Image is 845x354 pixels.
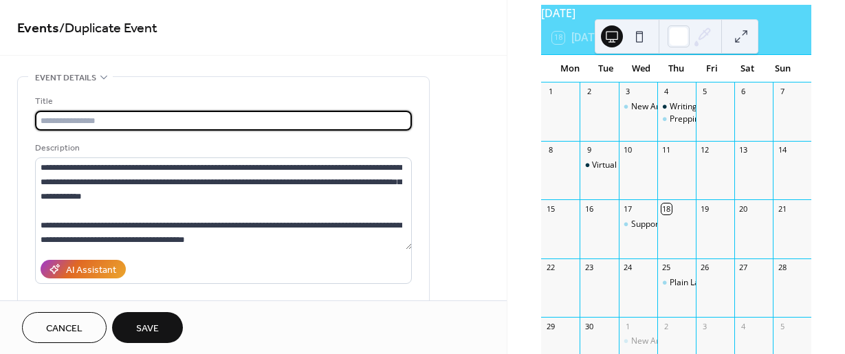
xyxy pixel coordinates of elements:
div: 8 [545,145,556,155]
div: Virtual Office Hours [592,159,667,171]
div: 13 [738,145,749,155]
span: / Duplicate Event [59,15,157,42]
div: 7 [777,87,787,97]
div: Description [35,141,409,155]
div: 2 [661,321,672,331]
div: Thu [659,55,694,82]
div: 23 [584,263,594,273]
div: 18 [661,203,672,214]
div: Virtual Office Hours [580,159,618,171]
div: 29 [545,321,556,331]
div: [DATE] [541,5,811,21]
div: Tue [588,55,624,82]
div: Supporting Clients & Staff During Program Disruptions & Transitions [619,219,657,230]
div: Writing for Understanding Level 1 (3-part series begins) [657,101,696,113]
div: 20 [738,203,749,214]
a: Events [17,15,59,42]
div: 1 [545,87,556,97]
div: 28 [777,263,787,273]
div: New Arrivals Collaboration Project [631,335,762,347]
div: 4 [738,321,749,331]
div: AI Assistant [66,263,116,278]
div: 21 [777,203,787,214]
div: Title [35,94,409,109]
div: 25 [661,263,672,273]
span: Event details [35,71,96,85]
div: 3 [700,321,710,331]
div: 10 [623,145,633,155]
div: 11 [661,145,672,155]
button: Cancel [22,312,107,343]
div: 5 [700,87,710,97]
div: 19 [700,203,710,214]
span: Save [136,322,159,336]
div: Mon [552,55,588,82]
div: Sat [729,55,765,82]
div: New Arrivals Collaboration Project [631,101,762,113]
div: 16 [584,203,594,214]
div: 12 [700,145,710,155]
button: Save [112,312,183,343]
div: 6 [738,87,749,97]
div: Sun [765,55,800,82]
div: 27 [738,263,749,273]
div: 15 [545,203,556,214]
div: 22 [545,263,556,273]
div: 26 [700,263,710,273]
div: Fri [694,55,729,82]
div: 1 [623,321,633,331]
div: New Arrivals Collaboration Project [619,335,657,347]
div: New Arrivals Collaboration Project [619,101,657,113]
div: 3 [623,87,633,97]
div: 5 [777,321,787,331]
div: 14 [777,145,787,155]
div: 17 [623,203,633,214]
div: Prepping Low-Literacy & Beginning English Learners for the U.S. Citizenship Test [657,113,696,125]
div: 9 [584,145,594,155]
div: 4 [661,87,672,97]
div: Wed [623,55,659,82]
span: Cancel [46,322,83,336]
button: AI Assistant [41,260,126,278]
div: 24 [623,263,633,273]
div: 30 [584,321,594,331]
div: Plain Language for Teachers: Create Worksheets & Instructions for Understanding [657,277,696,289]
div: 2 [584,87,594,97]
